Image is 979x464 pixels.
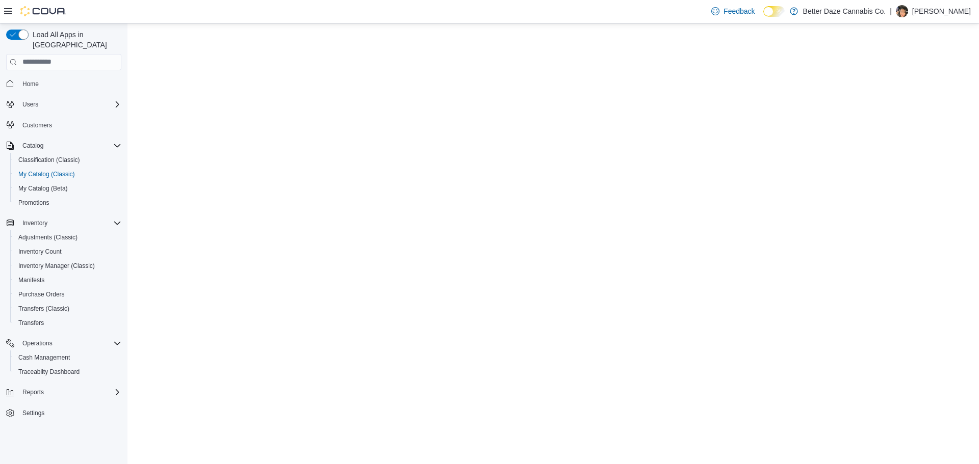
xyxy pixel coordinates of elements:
[14,231,82,243] a: Adjustments (Classic)
[18,386,121,398] span: Reports
[10,230,125,244] button: Adjustments (Classic)
[14,182,72,195] a: My Catalog (Beta)
[10,181,125,196] button: My Catalog (Beta)
[2,76,125,91] button: Home
[22,219,47,227] span: Inventory
[2,97,125,112] button: Users
[18,290,65,298] span: Purchase Orders
[803,5,886,17] p: Better Daze Cannabis Co.
[10,302,125,316] button: Transfers (Classic)
[29,30,121,50] span: Load All Apps in [GEOGRAPHIC_DATA]
[2,118,125,132] button: Customers
[18,98,42,111] button: Users
[18,248,62,256] span: Inventory Count
[707,1,759,21] a: Feedback
[22,409,44,417] span: Settings
[14,245,66,258] a: Inventory Count
[10,153,125,167] button: Classification (Classic)
[14,197,121,209] span: Promotions
[6,72,121,447] nav: Complex example
[2,336,125,350] button: Operations
[18,337,121,349] span: Operations
[14,182,121,195] span: My Catalog (Beta)
[10,196,125,210] button: Promotions
[18,386,48,398] button: Reports
[22,388,44,396] span: Reports
[18,406,121,419] span: Settings
[14,168,121,180] span: My Catalog (Classic)
[18,119,121,131] span: Customers
[18,407,48,419] a: Settings
[18,337,57,349] button: Operations
[18,368,80,376] span: Traceabilty Dashboard
[10,244,125,259] button: Inventory Count
[14,260,99,272] a: Inventory Manager (Classic)
[22,339,53,347] span: Operations
[18,262,95,270] span: Inventory Manager (Classic)
[18,199,49,207] span: Promotions
[2,139,125,153] button: Catalog
[14,303,73,315] a: Transfers (Classic)
[10,167,125,181] button: My Catalog (Classic)
[14,351,74,364] a: Cash Management
[14,288,121,301] span: Purchase Orders
[10,287,125,302] button: Purchase Orders
[10,350,125,365] button: Cash Management
[18,156,80,164] span: Classification (Classic)
[10,259,125,273] button: Inventory Manager (Classic)
[890,5,892,17] p: |
[10,316,125,330] button: Transfers
[18,184,68,193] span: My Catalog (Beta)
[18,233,78,241] span: Adjustments (Classic)
[10,273,125,287] button: Manifests
[18,305,69,313] span: Transfers (Classic)
[20,6,66,16] img: Cova
[22,142,43,150] span: Catalog
[14,154,121,166] span: Classification (Classic)
[14,274,121,286] span: Manifests
[14,288,69,301] a: Purchase Orders
[18,119,56,131] a: Customers
[724,6,755,16] span: Feedback
[14,366,84,378] a: Traceabilty Dashboard
[18,217,121,229] span: Inventory
[18,78,43,90] a: Home
[14,366,121,378] span: Traceabilty Dashboard
[18,170,75,178] span: My Catalog (Classic)
[18,98,121,111] span: Users
[18,353,70,362] span: Cash Management
[14,303,121,315] span: Transfers (Classic)
[896,5,908,17] div: Alexis Renteria
[22,80,39,88] span: Home
[14,317,121,329] span: Transfers
[18,217,51,229] button: Inventory
[14,245,121,258] span: Inventory Count
[18,140,47,152] button: Catalog
[2,405,125,420] button: Settings
[22,100,38,108] span: Users
[912,5,971,17] p: [PERSON_NAME]
[14,274,48,286] a: Manifests
[10,365,125,379] button: Traceabilty Dashboard
[18,77,121,90] span: Home
[14,168,79,180] a: My Catalog (Classic)
[2,216,125,230] button: Inventory
[14,351,121,364] span: Cash Management
[14,231,121,243] span: Adjustments (Classic)
[22,121,52,129] span: Customers
[14,317,48,329] a: Transfers
[18,319,44,327] span: Transfers
[18,140,121,152] span: Catalog
[763,6,785,17] input: Dark Mode
[18,276,44,284] span: Manifests
[2,385,125,399] button: Reports
[14,260,121,272] span: Inventory Manager (Classic)
[14,154,84,166] a: Classification (Classic)
[14,197,54,209] a: Promotions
